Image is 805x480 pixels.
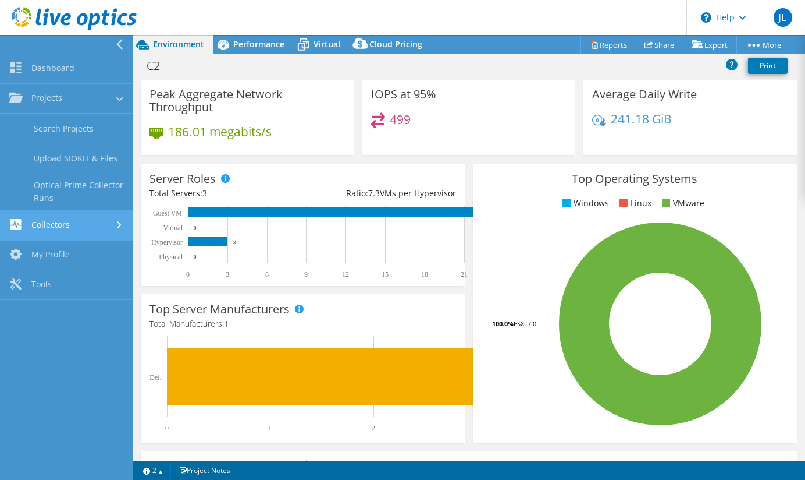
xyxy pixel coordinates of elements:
text: 12 [342,270,349,278]
a: 2 [135,463,171,478]
h4: 499 [390,113,411,126]
li: Windows [560,197,609,210]
text: 2 [372,424,375,432]
span: Performance [233,38,284,50]
h3: IOPS at 95% [371,88,436,101]
h3: Peak Aggregate Network Throughput [149,88,345,114]
text: Guest VM [153,209,182,217]
h1: C2 [141,59,178,72]
span: Virtual [314,38,340,50]
a: Project Notes [170,463,238,478]
text: 0 [194,254,197,260]
a: Share [636,36,683,54]
tspan: ESXi 7.0 [514,319,536,328]
text: 9 [304,270,308,278]
a: Print [748,58,788,74]
span: 1 [224,318,229,329]
tspan: 100.0% [492,319,514,328]
text: Dell [149,373,162,382]
span: Cloud Pricing [369,38,422,50]
span: 7.3 [368,188,380,199]
a: Reports [580,36,636,54]
h3: Top Operating Systems [482,172,788,185]
text: Virtual [163,224,183,232]
a: Export [683,36,737,54]
div: Ratio: VMs per Hypervisor [302,187,455,200]
text: 0 [194,225,197,231]
span: Environment [153,38,204,50]
span: 3 [202,188,207,199]
h3: Average Daily Write [592,88,697,101]
text: Hypervisor [151,238,183,246]
li: Latency [699,460,743,472]
text: 1 [268,424,272,432]
text: 0 [165,424,169,432]
li: IOPS [750,460,782,472]
a: More [736,36,790,54]
text: 3 [233,239,236,245]
text: 3 [226,270,229,278]
text: 0 [186,270,190,278]
svg: \n [701,12,711,23]
span: IOPS [307,460,398,474]
h4: 241.18 GiB [611,112,672,125]
li: Linux [617,197,651,210]
text: 15 [382,270,389,278]
h4: Total Manufacturers: [149,317,456,330]
h3: Server Roles [149,172,216,185]
h4: 186.01 megabits/s [168,125,272,138]
span: JL [774,8,792,27]
li: Memory [505,460,551,472]
h3: Top Server Manufacturers [149,303,290,316]
li: Network Throughput [596,460,692,472]
text: 18 [421,270,428,278]
li: CPU [559,460,589,472]
text: 21 [461,270,468,278]
text: Physical [159,253,183,261]
text: 6 [265,270,269,278]
div: Total Servers: [149,187,302,200]
li: VMware [659,197,704,210]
